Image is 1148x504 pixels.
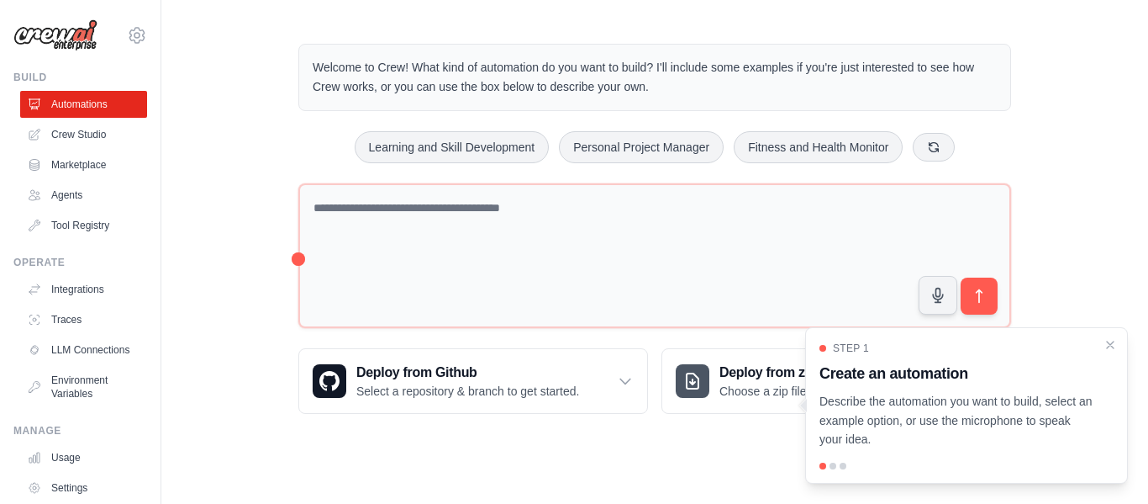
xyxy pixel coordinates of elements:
a: Integrations [20,276,147,303]
a: Agents [20,182,147,209]
button: Learning and Skill Development [355,131,550,163]
span: Step 1 [833,342,869,355]
p: Welcome to Crew! What kind of automation do you want to build? I'll include some examples if you'... [313,58,997,97]
a: Traces [20,306,147,333]
div: Build [13,71,147,84]
div: Operate [13,256,147,269]
a: LLM Connections [20,337,147,363]
div: Manage [13,424,147,438]
a: Environment Variables [20,367,147,407]
p: Select a repository & branch to get started. [356,383,579,400]
a: Usage [20,444,147,471]
a: Settings [20,475,147,501]
a: Marketplace [20,151,147,178]
a: Tool Registry [20,212,147,239]
a: Crew Studio [20,121,147,148]
h3: Deploy from zip file [719,363,861,383]
button: Close walkthrough [1103,338,1117,352]
p: Describe the automation you want to build, select an example option, or use the microphone to spe... [819,392,1093,449]
button: Personal Project Manager [559,131,724,163]
h3: Deploy from Github [356,363,579,383]
p: Choose a zip file to upload. [719,383,861,400]
a: Automations [20,91,147,118]
button: Fitness and Health Monitor [734,131,903,163]
img: Logo [13,19,97,51]
h3: Create an automation [819,362,1093,385]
